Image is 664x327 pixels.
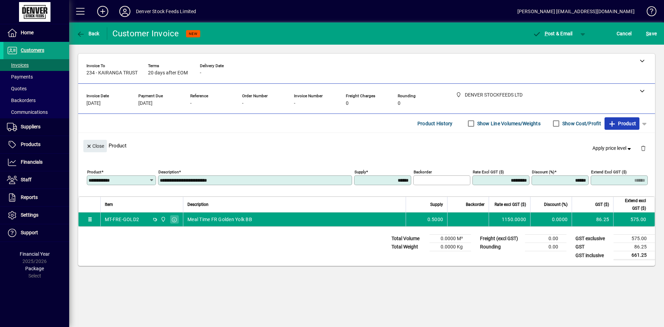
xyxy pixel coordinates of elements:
[7,109,48,115] span: Communications
[3,83,69,94] a: Quotes
[646,28,657,39] span: ave
[21,30,34,35] span: Home
[466,201,485,208] span: Backorder
[21,47,44,53] span: Customers
[3,24,69,42] a: Home
[415,117,455,130] button: Product History
[525,243,566,251] td: 0.00
[618,197,646,212] span: Extend excl GST ($)
[530,212,572,226] td: 0.0000
[187,201,209,208] span: Description
[78,133,655,158] div: Product
[561,120,601,127] label: Show Cost/Profit
[430,201,443,208] span: Supply
[388,235,430,243] td: Total Volume
[614,251,655,260] td: 661.25
[75,27,101,40] button: Back
[398,101,400,106] span: 0
[591,170,627,174] mat-label: Extend excl GST ($)
[3,171,69,189] a: Staff
[189,31,197,36] span: NEW
[417,118,453,129] span: Product History
[7,74,33,80] span: Payments
[138,101,153,106] span: [DATE]
[495,201,526,208] span: Rate excl GST ($)
[3,59,69,71] a: Invoices
[354,170,366,174] mat-label: Supply
[21,230,38,235] span: Support
[82,143,109,149] app-page-header-button: Close
[572,235,614,243] td: GST exclusive
[615,27,634,40] button: Cancel
[388,243,430,251] td: Total Weight
[105,216,139,223] div: MT-FRE-GOLD2
[414,170,432,174] mat-label: Backorder
[477,235,525,243] td: Freight (excl GST)
[644,27,658,40] button: Save
[635,145,652,151] app-page-header-button: Delete
[21,142,40,147] span: Products
[87,170,101,174] mat-label: Product
[3,224,69,242] a: Support
[294,101,295,106] span: -
[613,212,655,226] td: 575.00
[3,207,69,224] a: Settings
[477,243,525,251] td: Rounding
[572,212,613,226] td: 86.25
[517,6,635,17] div: [PERSON_NAME] [EMAIL_ADDRESS][DOMAIN_NAME]
[430,243,471,251] td: 0.0000 Kg
[3,94,69,106] a: Backorders
[7,62,29,68] span: Invoices
[21,194,38,200] span: Reports
[86,140,104,152] span: Close
[346,101,349,106] span: 0
[430,235,471,243] td: 0.0000 M³
[3,154,69,171] a: Financials
[608,118,636,129] span: Product
[200,70,201,76] span: -
[590,142,635,155] button: Apply price level
[7,98,36,103] span: Backorders
[3,136,69,153] a: Products
[148,70,188,76] span: 20 days after EOM
[476,120,541,127] label: Show Line Volumes/Weights
[3,118,69,136] a: Suppliers
[105,201,113,208] span: Item
[544,201,568,208] span: Discount (%)
[592,145,633,152] span: Apply price level
[529,27,576,40] button: Post & Email
[83,140,107,152] button: Close
[112,28,179,39] div: Customer Invoice
[21,159,43,165] span: Financials
[532,170,554,174] mat-label: Discount (%)
[614,243,655,251] td: 86.25
[86,101,101,106] span: [DATE]
[427,216,443,223] span: 0.5000
[190,101,192,106] span: -
[605,117,639,130] button: Product
[3,106,69,118] a: Communications
[242,101,243,106] span: -
[76,31,100,36] span: Back
[525,235,566,243] td: 0.00
[646,31,649,36] span: S
[572,243,614,251] td: GST
[533,31,573,36] span: ost & Email
[572,251,614,260] td: GST inclusive
[21,212,38,218] span: Settings
[545,31,548,36] span: P
[21,124,40,129] span: Suppliers
[3,71,69,83] a: Payments
[7,86,27,91] span: Quotes
[473,170,504,174] mat-label: Rate excl GST ($)
[69,27,107,40] app-page-header-button: Back
[3,189,69,206] a: Reports
[617,28,632,39] span: Cancel
[114,5,136,18] button: Profile
[20,251,50,257] span: Financial Year
[614,235,655,243] td: 575.00
[493,216,526,223] div: 1150.0000
[158,170,179,174] mat-label: Description
[25,266,44,271] span: Package
[595,201,609,208] span: GST ($)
